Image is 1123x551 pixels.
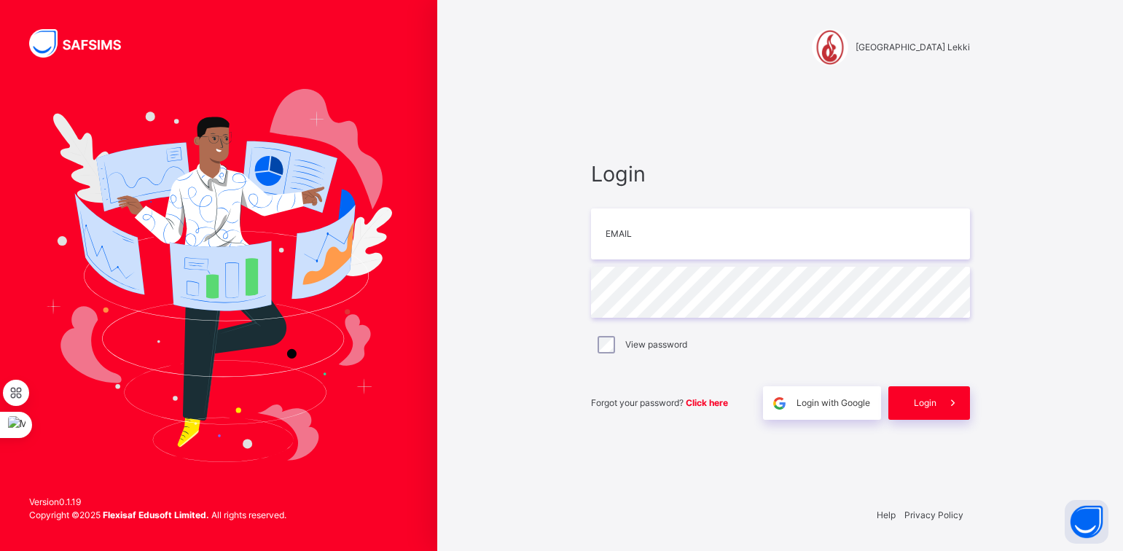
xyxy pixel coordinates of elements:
span: Version 0.1.19 [29,496,286,509]
strong: Flexisaf Edusoft Limited. [103,509,209,520]
a: Click here [686,397,728,408]
span: Login [914,396,936,410]
span: Forgot your password? [591,397,728,408]
a: Help [877,509,896,520]
a: Privacy Policy [904,509,963,520]
span: [GEOGRAPHIC_DATA] Lekki [856,41,970,54]
button: Open asap [1065,500,1108,544]
span: Login with Google [797,396,870,410]
label: View password [625,338,687,351]
img: google.396cfc9801f0270233282035f929180a.svg [771,395,788,412]
span: Copyright © 2025 All rights reserved. [29,509,286,520]
img: Hero Image [45,89,392,462]
img: SAFSIMS Logo [29,29,138,58]
span: Login [591,158,970,189]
